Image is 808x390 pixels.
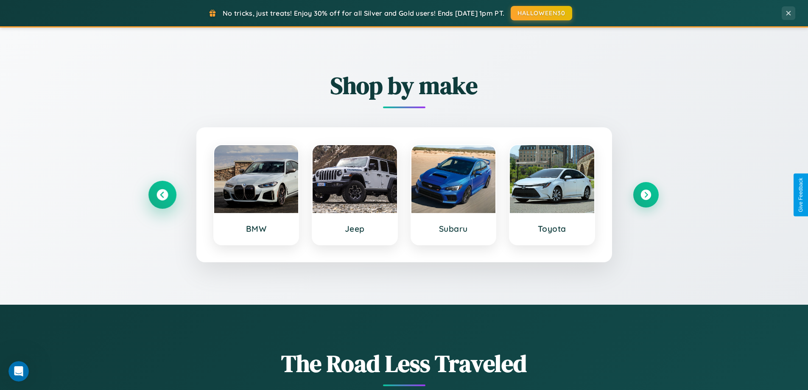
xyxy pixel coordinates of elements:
[798,178,804,212] div: Give Feedback
[8,361,29,382] iframe: Intercom live chat
[150,69,659,102] h2: Shop by make
[511,6,572,20] button: HALLOWEEN30
[150,347,659,380] h1: The Road Less Traveled
[420,224,487,234] h3: Subaru
[518,224,586,234] h3: Toyota
[223,9,504,17] span: No tricks, just treats! Enjoy 30% off for all Silver and Gold users! Ends [DATE] 1pm PT.
[321,224,389,234] h3: Jeep
[223,224,290,234] h3: BMW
